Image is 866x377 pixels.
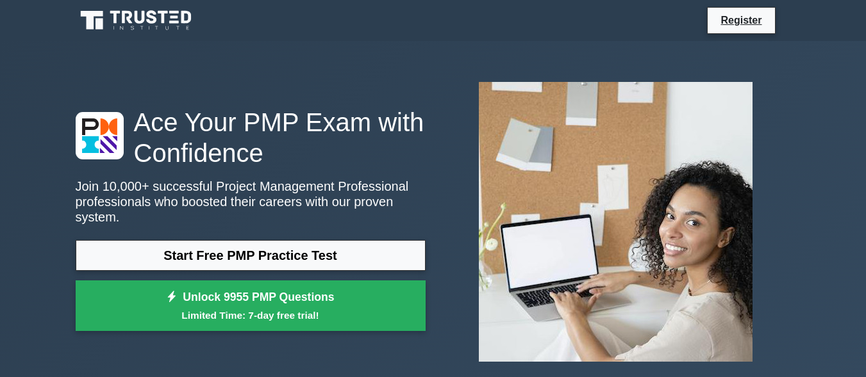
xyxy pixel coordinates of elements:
[76,107,426,168] h1: Ace Your PMP Exam with Confidence
[76,240,426,271] a: Start Free PMP Practice Test
[76,179,426,225] p: Join 10,000+ successful Project Management Professional professionals who boosted their careers w...
[92,308,410,323] small: Limited Time: 7-day free trial!
[713,12,769,28] a: Register
[76,280,426,332] a: Unlock 9955 PMP QuestionsLimited Time: 7-day free trial!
